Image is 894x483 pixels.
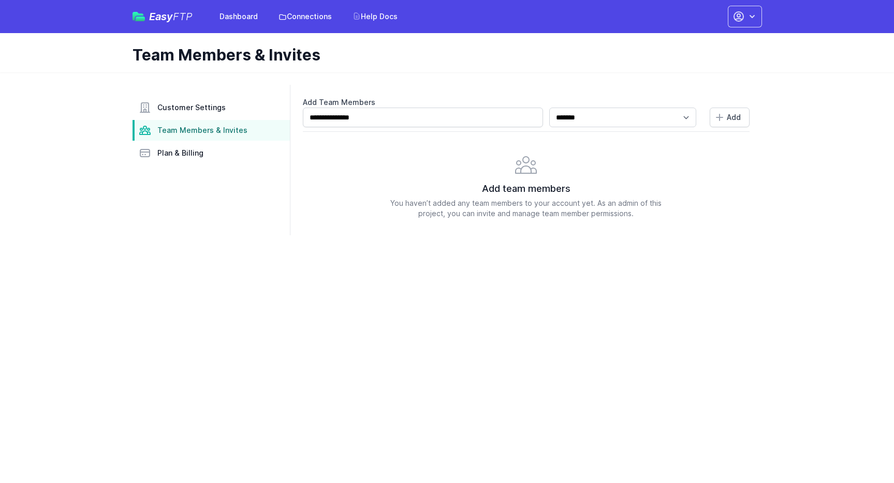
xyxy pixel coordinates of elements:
[157,125,247,135] span: Team Members & Invites
[842,431,882,471] iframe: Drift Widget Chat Controller
[710,108,750,127] button: Add
[346,7,404,26] a: Help Docs
[149,11,193,22] span: Easy
[133,120,290,141] a: Team Members & Invites
[133,12,145,21] img: easyftp_logo.png
[133,11,193,22] a: EasyFTP
[133,143,290,163] a: Plan & Billing
[133,97,290,118] a: Customer Settings
[173,10,193,23] span: FTP
[213,7,264,26] a: Dashboard
[133,46,754,64] h1: Team Members & Invites
[303,182,750,196] h2: Add team members
[303,97,750,108] label: Add Team Members
[157,102,226,113] span: Customer Settings
[157,148,203,158] span: Plan & Billing
[272,7,338,26] a: Connections
[727,112,741,123] span: Add
[303,198,750,219] p: You haven’t added any team members to your account yet. As an admin of this project, you can invi...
